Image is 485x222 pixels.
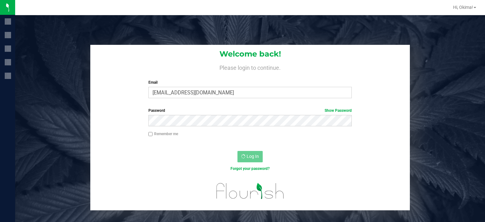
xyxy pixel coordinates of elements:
span: Hi, Okima! [453,5,473,10]
input: Remember me [148,132,153,136]
label: Remember me [148,131,178,137]
button: Log In [237,151,263,162]
span: Password [148,108,165,113]
a: Show Password [325,108,352,113]
span: Log In [247,154,259,159]
img: flourish_logo.svg [210,178,290,204]
a: Forgot your password? [231,166,270,171]
h1: Welcome back! [90,50,410,58]
label: Email [148,80,352,85]
h4: Please login to continue. [90,63,410,71]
